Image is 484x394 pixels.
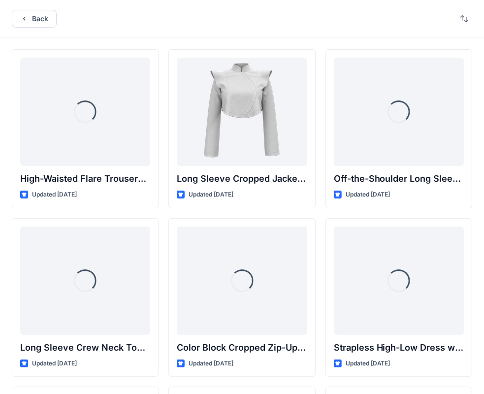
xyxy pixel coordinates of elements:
[177,172,307,186] p: Long Sleeve Cropped Jacket with Mandarin Collar and Shoulder Detail
[177,341,307,355] p: Color Block Cropped Zip-Up Jacket with Sheer Sleeves
[20,341,150,355] p: Long Sleeve Crew Neck Top with Asymmetrical Tie Detail
[32,359,77,369] p: Updated [DATE]
[346,359,390,369] p: Updated [DATE]
[334,172,464,186] p: Off-the-Shoulder Long Sleeve Top
[12,10,57,28] button: Back
[346,190,390,200] p: Updated [DATE]
[20,172,150,186] p: High-Waisted Flare Trousers with Button Detail
[334,341,464,355] p: Strapless High-Low Dress with Side Bow Detail
[32,190,77,200] p: Updated [DATE]
[189,190,233,200] p: Updated [DATE]
[177,58,307,166] a: Long Sleeve Cropped Jacket with Mandarin Collar and Shoulder Detail
[189,359,233,369] p: Updated [DATE]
